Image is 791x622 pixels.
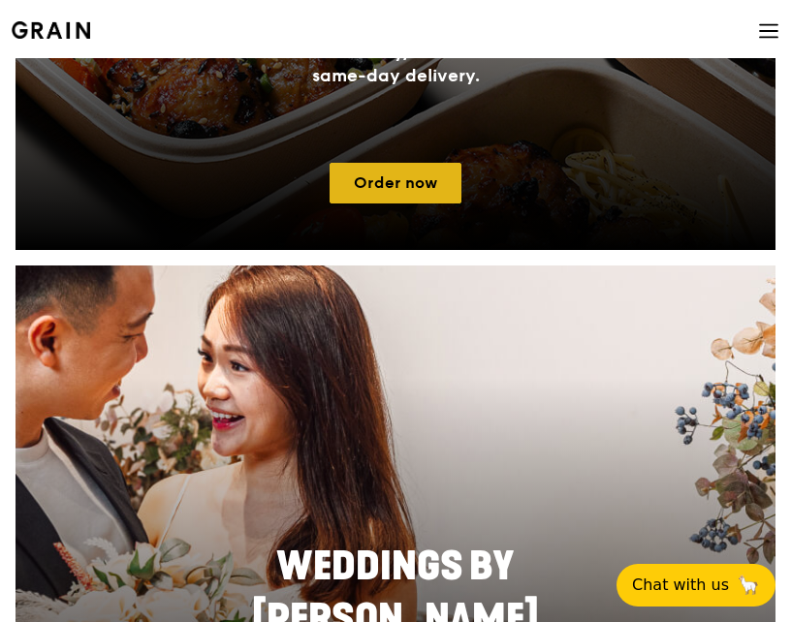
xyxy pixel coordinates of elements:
span: Chat with us [632,574,729,597]
span: 🦙 [737,574,760,597]
button: Chat with us🦙 [617,564,775,606]
img: Grain [12,21,90,39]
a: Order now [330,163,461,203]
